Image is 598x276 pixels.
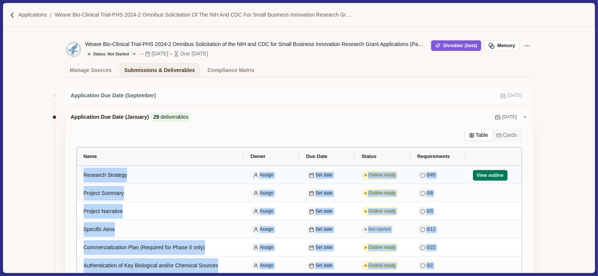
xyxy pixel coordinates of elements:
[260,208,274,215] span: Assign
[180,50,208,58] div: Due [DATE]
[502,114,517,121] span: [DATE]
[70,64,112,77] div: Manage Sources
[9,12,16,18] img: Forward slash icon
[66,42,81,57] img: HHS.png
[492,130,521,141] button: Cards
[203,63,258,77] a: Compliance Matrix
[522,40,533,51] button: Application Actions
[315,208,333,215] span: Set date
[306,153,327,159] span: Due Date
[47,12,55,18] img: Forward slash icon
[306,170,335,180] button: Set date
[251,170,276,180] button: Assign
[71,113,149,121] span: Application Due Date (January)
[306,225,335,234] button: Set date
[151,50,168,58] div: [DATE]
[362,153,377,159] span: Status
[315,244,333,251] span: Set date
[153,113,159,121] span: 29
[306,243,335,252] button: Set date
[84,168,237,182] div: Research Strategy
[368,262,396,269] span: Outline ready
[161,113,189,121] span: deliverables
[306,207,335,216] button: Set date
[18,11,47,19] a: Applications
[431,40,481,51] button: Shredder (beta)
[84,153,97,159] span: Name
[260,226,274,233] span: Assign
[84,240,237,255] div: Commercialization Plan (Required for Phase II only)
[84,222,237,237] div: Specific Aims
[141,50,144,58] div: –
[260,262,274,269] span: Assign
[84,204,237,219] div: Project Narrative
[368,172,396,179] span: Outline ready
[260,190,274,197] span: Assign
[55,11,354,19] a: Weave Bio-Clinical Trial-PHS 2024-2 Omnibus Solicitation of the NIH and CDC for Small Business In...
[85,40,424,48] div: Weave Bio-Clinical Trial-PHS 2024-2 Omnibus Solicitation of the NIH and CDC for Small Business In...
[427,172,436,179] span: 0 / 45
[251,189,276,198] button: Assign
[208,64,254,77] div: Compliance Matrix
[84,258,237,273] div: Authentication of Key Biological and/or Chemical Sources
[427,190,433,197] span: 0 / 8
[66,63,116,77] a: Manage Sources
[484,40,519,51] button: Memory
[85,50,139,58] button: Status: Not Started
[120,63,199,77] a: Submissions & Deliverables
[368,208,396,215] span: Outline ready
[251,261,276,270] button: Assign
[315,190,333,197] span: Set date
[251,243,276,252] button: Assign
[508,92,522,99] span: [DATE]
[473,170,508,181] button: View outline
[84,186,237,201] div: Project Summary
[315,172,333,179] span: Set date
[124,64,195,77] div: Submissions & Deliverables
[315,226,333,233] span: Set date
[368,190,396,197] span: Outline ready
[88,52,129,57] div: Status: Not Started
[306,189,335,198] button: Set date
[260,172,274,179] span: Assign
[368,244,396,251] span: Outline ready
[315,262,333,269] span: Set date
[251,207,276,216] button: Assign
[427,226,436,233] span: 0 / 11
[251,225,276,234] button: Assign
[170,50,173,58] div: –
[427,208,433,215] span: 0 / 3
[251,153,266,159] span: Owner
[418,153,450,159] span: Requirements
[260,244,274,251] span: Assign
[465,130,492,141] button: Table
[71,92,156,100] span: Application Due Date (September)
[427,244,436,251] span: 0 / 22
[306,261,335,270] button: Set date
[427,262,433,269] span: 0 / 2
[368,226,391,233] span: Not started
